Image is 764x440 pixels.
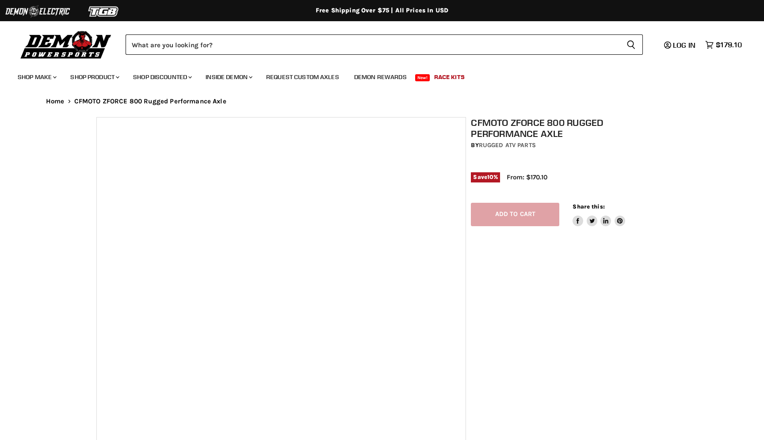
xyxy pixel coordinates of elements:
img: Demon Powersports [18,29,115,60]
aside: Share this: [573,203,625,226]
input: Search [126,34,619,55]
span: Log in [673,41,695,49]
a: Race Kits [428,68,471,86]
span: CFMOTO ZFORCE 800 Rugged Performance Axle [74,98,226,105]
a: Shop Discounted [126,68,197,86]
span: Share this: [573,203,604,210]
nav: Breadcrumbs [28,98,736,105]
button: Search [619,34,643,55]
ul: Main menu [11,64,740,86]
a: Shop Product [64,68,125,86]
span: Save % [471,172,500,182]
a: Demon Rewards [348,68,413,86]
a: Inside Demon [199,68,258,86]
a: Rugged ATV Parts [479,141,536,149]
span: From: $170.10 [507,173,547,181]
span: 10 [487,174,493,180]
a: $179.10 [701,38,746,51]
h1: CFMOTO ZFORCE 800 Rugged Performance Axle [471,117,672,139]
img: Demon Electric Logo 2 [4,3,71,20]
div: Free Shipping Over $75 | All Prices In USD [28,7,736,15]
span: $179.10 [716,41,742,49]
form: Product [126,34,643,55]
span: New! [415,74,430,81]
div: by [471,140,672,150]
a: Log in [660,41,701,49]
img: TGB Logo 2 [71,3,137,20]
a: Shop Make [11,68,62,86]
a: Home [46,98,65,105]
a: Request Custom Axles [260,68,346,86]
